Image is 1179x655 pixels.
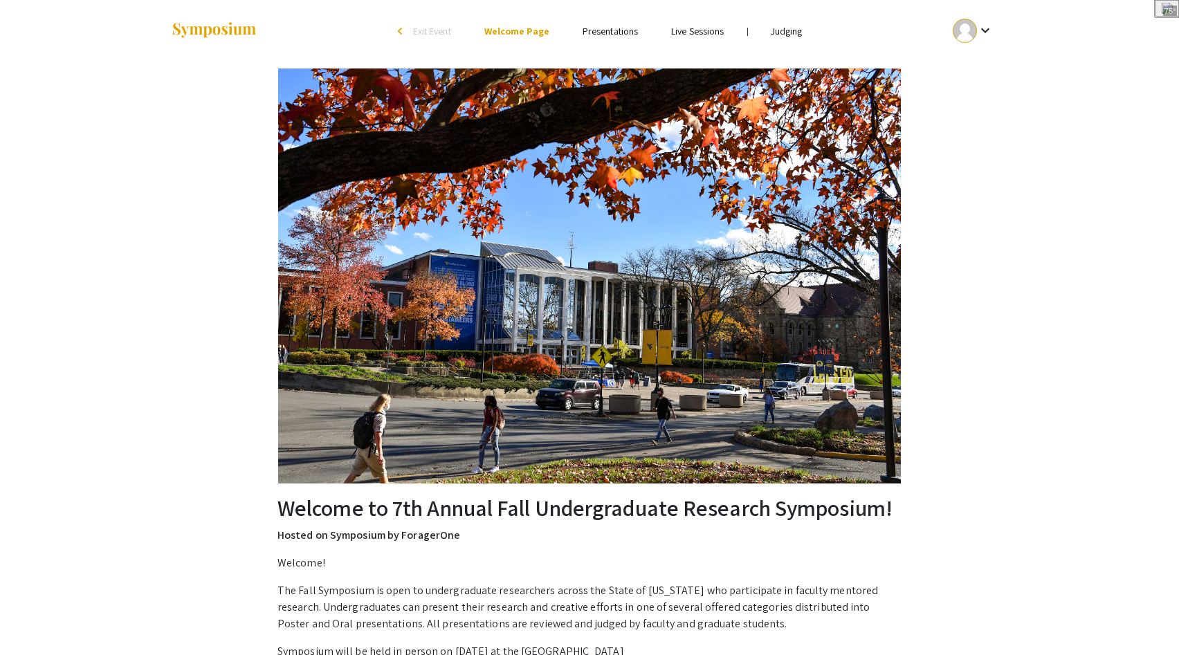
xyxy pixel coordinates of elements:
[938,15,1008,46] button: Expand account dropdown
[277,582,902,632] p: The Fall Symposium is open to undergraduate researchers across the State of [US_STATE] who partic...
[278,68,901,483] img: 7th Annual Fall Undergraduate Research Symposium
[741,25,754,37] li: |
[1163,6,1177,16] div: 75°
[413,25,451,37] span: Exit Event
[671,25,724,37] a: Live Sessions
[171,21,257,40] img: Symposium by ForagerOne
[277,495,902,521] h2: Welcome to 7th Annual Fall Undergraduate Research Symposium!
[277,555,902,571] p: Welcome!
[277,527,902,544] p: Hosted on Symposium by ForagerOne
[977,22,994,39] mat-icon: Expand account dropdown
[10,593,59,645] iframe: Chat
[398,27,406,35] div: arrow_back_ios
[583,25,638,37] a: Presentations
[484,25,549,37] a: Welcome Page
[771,25,803,37] a: Judging
[1158,1,1176,16] img: 6.png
